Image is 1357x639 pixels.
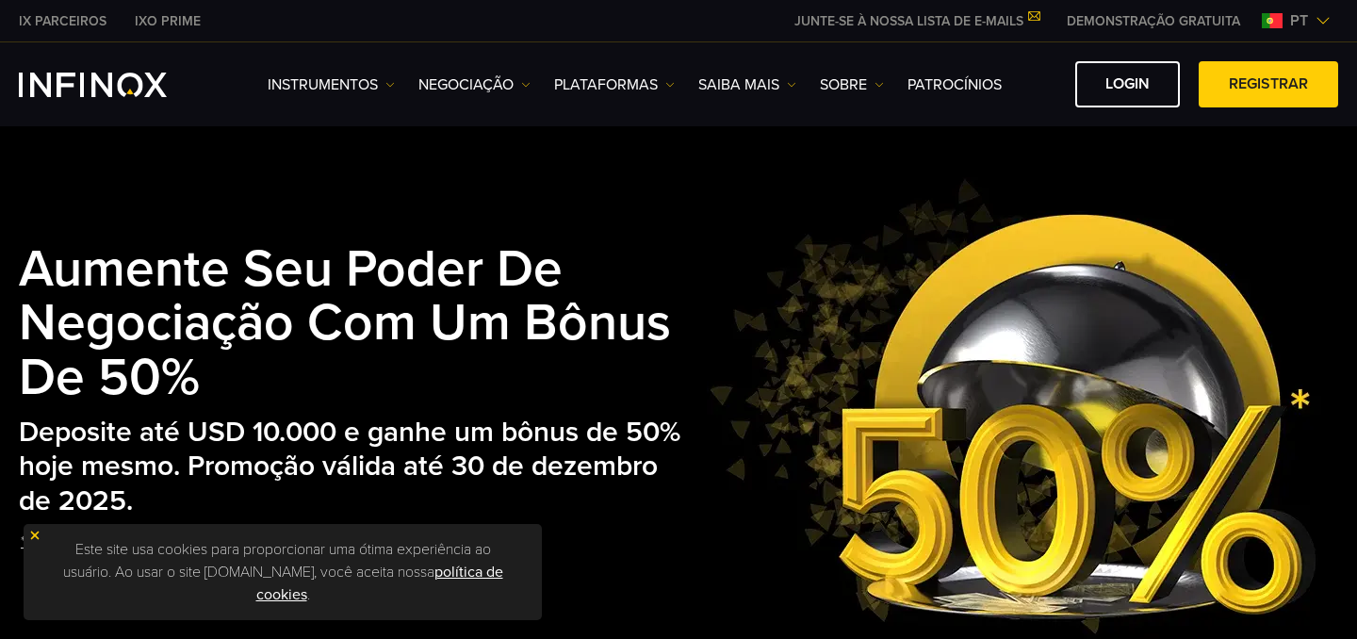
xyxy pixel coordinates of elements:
a: INFINOX Logo [19,73,211,97]
a: SOBRE [820,74,884,96]
span: pt [1283,9,1316,32]
a: *Veja os termos e condições completos [19,519,275,565]
p: Este site usa cookies para proporcionar uma ótima experiência ao usuário. Ao usar o site [DOMAIN_... [33,533,532,611]
a: INFINOX [5,11,121,31]
a: PLATAFORMAS [554,74,675,96]
a: Instrumentos [268,74,395,96]
a: JUNTE-SE À NOSSA LISTA DE E-MAILS [780,13,1053,29]
img: yellow close icon [28,529,41,542]
a: NEGOCIAÇÃO [418,74,531,96]
strong: Aumente seu poder de negociação com um bônus de 50% [19,238,671,410]
a: INFINOX MENU [1053,11,1254,31]
a: INFINOX [121,11,215,31]
a: Saiba mais [698,74,796,96]
h2: Deposite até USD 10.000 e ganhe um bônus de 50% hoje mesmo. Promoção válida até 30 de dezembro de... [19,416,690,519]
a: Registrar [1199,61,1338,107]
a: Login [1075,61,1180,107]
a: Patrocínios [907,74,1002,96]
